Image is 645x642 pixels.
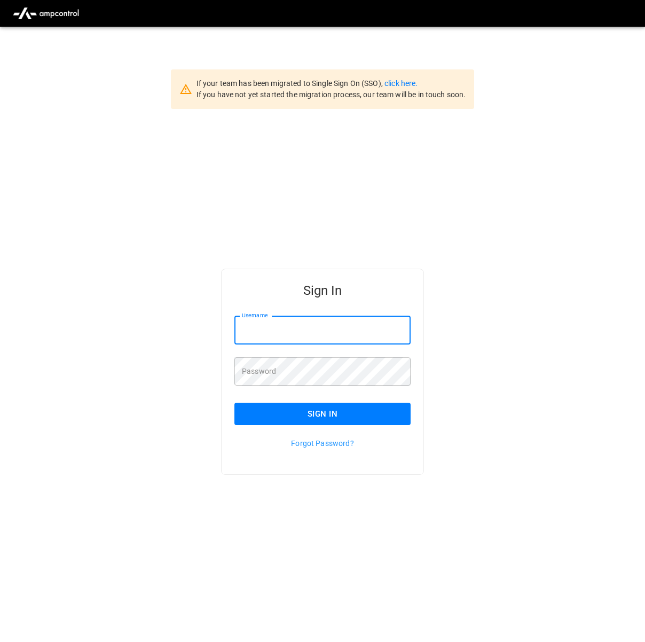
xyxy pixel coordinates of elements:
[196,79,384,88] span: If your team has been migrated to Single Sign On (SSO),
[242,311,268,320] label: Username
[234,438,411,449] p: Forgot Password?
[234,403,411,425] button: Sign In
[9,3,83,24] img: ampcontrol.io logo
[196,90,466,99] span: If you have not yet started the migration process, our team will be in touch soon.
[384,79,418,88] a: click here.
[234,282,411,299] h5: Sign In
